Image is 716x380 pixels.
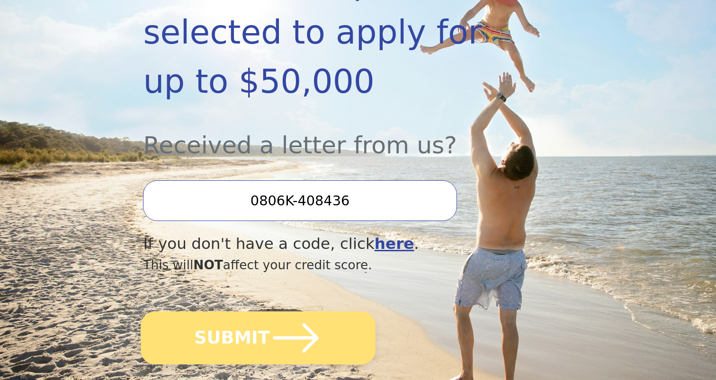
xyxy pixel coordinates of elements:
[143,232,508,256] div: If you don't have a code, click .
[141,311,376,364] button: SUBMIT
[375,235,414,253] a: here
[143,180,456,221] input: Enter your Offer Code:
[143,256,508,274] div: This will affect your credit score.
[143,106,508,163] div: Received a letter from us?
[193,257,223,272] span: NOT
